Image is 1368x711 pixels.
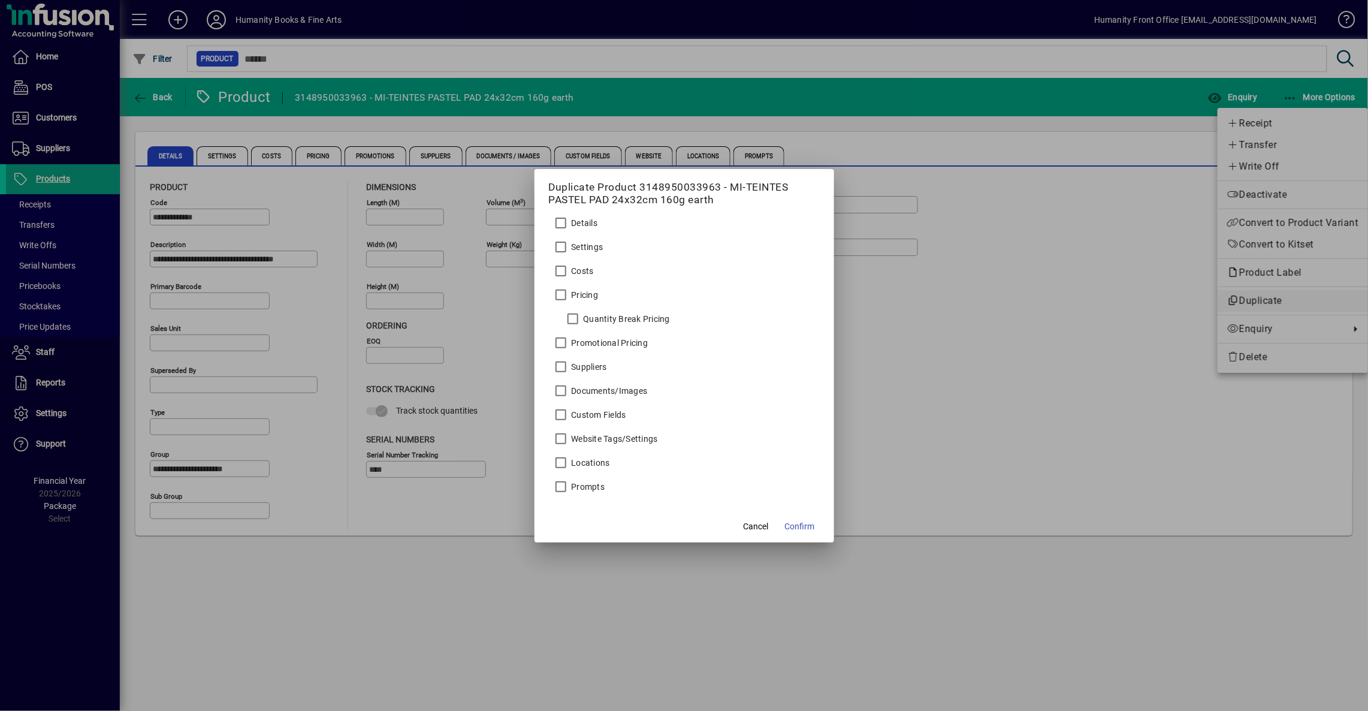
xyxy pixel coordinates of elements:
[744,520,769,533] span: Cancel
[581,313,671,325] label: Quantity Break Pricing
[737,516,775,538] button: Cancel
[569,433,658,445] label: Website Tags/Settings
[569,481,605,493] label: Prompts
[785,520,815,533] span: Confirm
[569,241,603,253] label: Settings
[780,516,820,538] button: Confirm
[569,457,610,469] label: Locations
[569,385,648,397] label: Documents/Images
[569,289,599,301] label: Pricing
[569,217,598,229] label: Details
[569,409,626,421] label: Custom Fields
[569,265,594,277] label: Costs
[549,181,820,206] h5: Duplicate Product 3148950033963 - MI-TEINTES PASTEL PAD 24x32cm 160g earth
[569,361,607,373] label: Suppliers
[569,337,648,349] label: Promotional Pricing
